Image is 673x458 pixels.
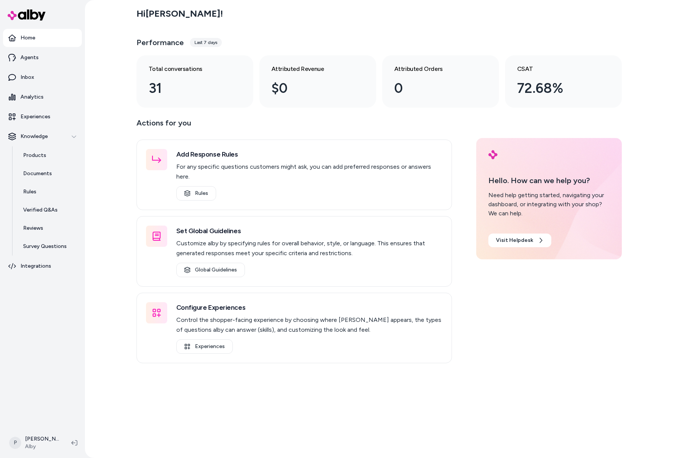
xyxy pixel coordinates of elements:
[176,149,442,160] h3: Add Response Rules
[3,127,82,146] button: Knowledge
[23,243,67,250] p: Survey Questions
[23,152,46,159] p: Products
[3,88,82,106] a: Analytics
[20,34,35,42] p: Home
[16,183,82,201] a: Rules
[394,78,475,99] div: 0
[3,257,82,275] a: Integrations
[16,146,82,165] a: Products
[3,49,82,67] a: Agents
[16,201,82,219] a: Verified Q&As
[136,55,253,108] a: Total conversations 31
[20,133,48,140] p: Knowledge
[136,37,184,48] h3: Performance
[176,302,442,313] h3: Configure Experiences
[271,64,352,74] h3: Attributed Revenue
[517,64,598,74] h3: CSAT
[20,54,39,61] p: Agents
[488,234,551,247] a: Visit Helpdesk
[259,55,376,108] a: Attributed Revenue $0
[136,117,452,135] p: Actions for you
[488,175,610,186] p: Hello. How can we help you?
[176,186,216,201] a: Rules
[8,9,45,20] img: alby Logo
[176,339,233,354] a: Experiences
[488,150,497,159] img: alby Logo
[3,108,82,126] a: Experiences
[488,191,610,218] div: Need help getting started, navigating your dashboard, or integrating with your shop? We can help.
[176,238,442,258] p: Customize alby by specifying rules for overall behavior, style, or language. This ensures that ge...
[271,78,352,99] div: $0
[25,435,59,443] p: [PERSON_NAME]
[16,237,82,256] a: Survey Questions
[25,443,59,450] span: Alby
[16,219,82,237] a: Reviews
[23,206,58,214] p: Verified Q&As
[382,55,499,108] a: Attributed Orders 0
[176,315,442,335] p: Control the shopper-facing experience by choosing where [PERSON_NAME] appears, the types of quest...
[394,64,475,74] h3: Attributed Orders
[23,224,43,232] p: Reviews
[136,8,223,19] h2: Hi [PERSON_NAME] !
[20,113,50,121] p: Experiences
[20,93,44,101] p: Analytics
[20,262,51,270] p: Integrations
[9,437,21,449] span: P
[149,64,229,74] h3: Total conversations
[505,55,622,108] a: CSAT 72.68%
[3,29,82,47] a: Home
[190,38,222,47] div: Last 7 days
[23,170,52,177] p: Documents
[20,74,34,81] p: Inbox
[23,188,36,196] p: Rules
[5,431,65,455] button: P[PERSON_NAME]Alby
[3,68,82,86] a: Inbox
[517,78,598,99] div: 72.68%
[176,263,245,277] a: Global Guidelines
[176,226,442,236] h3: Set Global Guidelines
[176,162,442,182] p: For any specific questions customers might ask, you can add preferred responses or answers here.
[149,78,229,99] div: 31
[16,165,82,183] a: Documents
